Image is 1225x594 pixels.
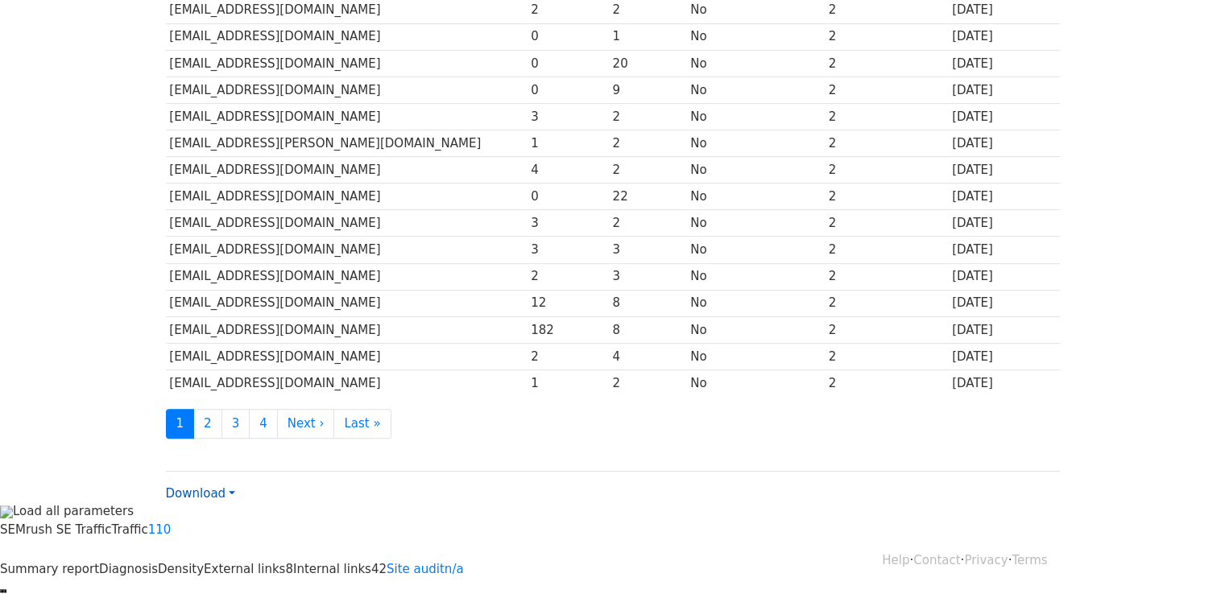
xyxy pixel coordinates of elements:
[1144,517,1225,594] iframe: Chat Widget
[166,130,528,157] td: [EMAIL_ADDRESS][PERSON_NAME][DOMAIN_NAME]
[609,237,687,263] td: 3
[948,316,1059,343] td: [DATE]
[527,23,608,50] td: 0
[948,50,1059,76] td: [DATE]
[333,409,391,439] a: Last »
[948,23,1059,50] td: [DATE]
[527,343,608,369] td: 2
[609,76,687,103] td: 9
[204,562,285,576] span: External links
[166,486,235,501] a: Download
[609,130,687,157] td: 2
[825,343,948,369] td: 2
[527,103,608,130] td: 3
[825,237,948,263] td: 2
[527,369,608,396] td: 1
[686,50,824,76] td: No
[249,409,278,439] a: 4
[948,343,1059,369] td: [DATE]
[825,157,948,184] td: 2
[948,76,1059,103] td: [DATE]
[387,562,445,576] span: Site audit
[285,562,293,576] span: 8
[166,50,528,76] td: [EMAIL_ADDRESS][DOMAIN_NAME]
[293,562,371,576] span: Internal links
[158,562,204,576] span: Density
[387,562,464,576] a: Site auditn/a
[166,184,528,210] td: [EMAIL_ADDRESS][DOMAIN_NAME]
[609,184,687,210] td: 22
[825,130,948,157] td: 2
[948,157,1059,184] td: [DATE]
[686,316,824,343] td: No
[166,103,528,130] td: [EMAIL_ADDRESS][DOMAIN_NAME]
[825,210,948,237] td: 2
[686,263,824,290] td: No
[166,369,528,396] td: [EMAIL_ADDRESS][DOMAIN_NAME]
[166,290,528,316] td: [EMAIL_ADDRESS][DOMAIN_NAME]
[825,290,948,316] td: 2
[825,103,948,130] td: 2
[3,589,6,592] button: Configure panel
[609,290,687,316] td: 8
[166,210,528,237] td: [EMAIL_ADDRESS][DOMAIN_NAME]
[825,76,948,103] td: 2
[527,316,608,343] td: 182
[527,157,608,184] td: 4
[221,409,250,439] a: 3
[166,76,528,103] td: [EMAIL_ADDRESS][DOMAIN_NAME]
[166,409,195,439] a: 1
[112,522,148,537] span: Traffic
[825,50,948,76] td: 2
[527,290,608,316] td: 12
[686,157,824,184] td: No
[166,263,528,290] td: [EMAIL_ADDRESS][DOMAIN_NAME]
[609,263,687,290] td: 3
[948,237,1059,263] td: [DATE]
[609,23,687,50] td: 1
[609,316,687,343] td: 8
[948,369,1059,396] td: [DATE]
[686,103,824,130] td: No
[277,409,335,439] a: Next ›
[948,103,1059,130] td: [DATE]
[609,157,687,184] td: 2
[686,23,824,50] td: No
[948,290,1059,316] td: [DATE]
[686,237,824,263] td: No
[527,76,608,103] td: 0
[686,130,824,157] td: No
[527,184,608,210] td: 0
[825,316,948,343] td: 2
[527,237,608,263] td: 3
[609,369,687,396] td: 2
[166,237,528,263] td: [EMAIL_ADDRESS][DOMAIN_NAME]
[948,210,1059,237] td: [DATE]
[686,210,824,237] td: No
[825,23,948,50] td: 2
[527,263,608,290] td: 2
[686,369,824,396] td: No
[825,184,948,210] td: 2
[609,103,687,130] td: 2
[948,263,1059,290] td: [DATE]
[148,522,172,537] a: 110
[609,210,687,237] td: 2
[609,50,687,76] td: 20
[166,343,528,369] td: [EMAIL_ADDRESS][DOMAIN_NAME]
[686,184,824,210] td: No
[193,409,222,439] a: 2
[948,130,1059,157] td: [DATE]
[686,76,824,103] td: No
[609,343,687,369] td: 4
[527,130,608,157] td: 1
[99,562,158,576] span: Diagnosis
[166,157,528,184] td: [EMAIL_ADDRESS][DOMAIN_NAME]
[825,263,948,290] td: 2
[527,50,608,76] td: 0
[13,504,134,518] span: Load all parameters
[445,562,464,576] span: n/a
[527,210,608,237] td: 3
[825,369,948,396] td: 2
